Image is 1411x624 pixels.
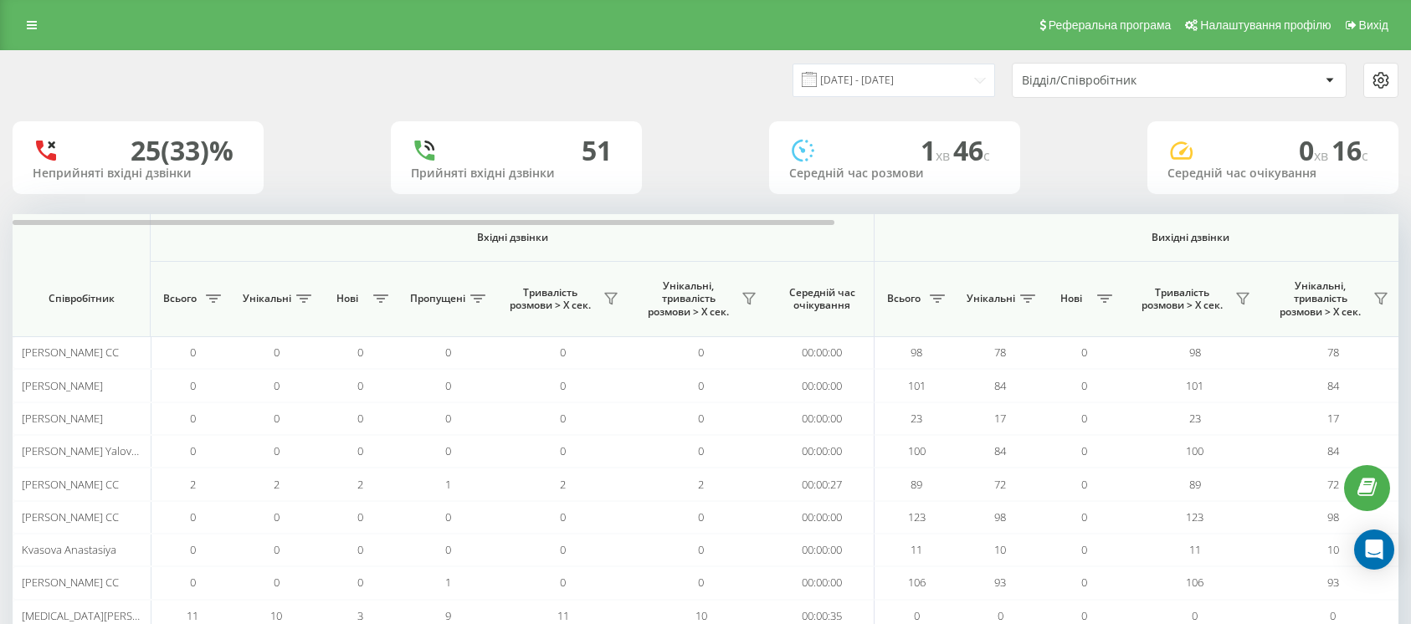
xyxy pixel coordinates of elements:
[274,443,280,458] span: 0
[911,411,922,426] span: 23
[357,608,363,623] span: 3
[994,542,1006,557] span: 10
[22,345,119,360] span: [PERSON_NAME] CC
[560,378,566,393] span: 0
[770,501,875,534] td: 00:00:00
[1192,608,1198,623] span: 0
[357,443,363,458] span: 0
[640,279,736,319] span: Унікальні, тривалість розмови > Х сек.
[445,443,451,458] span: 0
[1354,529,1394,570] div: Open Intercom Messenger
[1327,378,1339,393] span: 84
[190,542,196,557] span: 0
[357,411,363,426] span: 0
[770,369,875,402] td: 00:00:00
[770,566,875,599] td: 00:00:00
[27,292,136,305] span: Співробітник
[770,534,875,566] td: 00:00:00
[695,608,707,623] span: 10
[190,443,196,458] span: 0
[445,345,451,360] span: 0
[698,378,704,393] span: 0
[22,378,103,393] span: [PERSON_NAME]
[1189,411,1201,426] span: 23
[1272,279,1368,319] span: Унікальні, тривалість розмови > Х сек.
[1327,542,1339,557] span: 10
[994,378,1006,393] span: 84
[1330,608,1336,623] span: 0
[698,477,704,492] span: 2
[698,575,704,590] span: 0
[1186,378,1203,393] span: 101
[1299,132,1331,168] span: 0
[1081,477,1087,492] span: 0
[1081,542,1087,557] span: 0
[274,378,280,393] span: 0
[994,509,1006,524] span: 98
[445,509,451,524] span: 0
[560,542,566,557] span: 0
[1314,146,1331,165] span: хв
[445,542,451,557] span: 0
[582,135,612,166] div: 51
[560,509,566,524] span: 0
[994,411,1006,426] span: 17
[789,166,1000,181] div: Середній час розмови
[445,411,451,426] span: 0
[445,575,451,590] span: 1
[560,345,566,360] span: 0
[698,443,704,458] span: 0
[22,542,116,557] span: Kvasova Anastasiya
[921,132,953,168] span: 1
[560,575,566,590] span: 0
[357,378,363,393] span: 0
[187,608,198,623] span: 11
[1327,443,1339,458] span: 84
[33,166,244,181] div: Неприйняті вхідні дзвінки
[274,345,280,360] span: 0
[326,292,368,305] span: Нові
[770,336,875,369] td: 00:00:00
[560,443,566,458] span: 0
[914,608,920,623] span: 0
[1359,18,1388,32] span: Вихід
[194,231,830,244] span: Вхідні дзвінки
[445,608,451,623] span: 9
[357,345,363,360] span: 0
[190,509,196,524] span: 0
[274,411,280,426] span: 0
[274,575,280,590] span: 0
[1022,74,1222,88] div: Відділ/Співробітник
[908,443,926,458] span: 100
[953,132,990,168] span: 46
[445,477,451,492] span: 1
[908,509,926,524] span: 123
[243,292,291,305] span: Унікальні
[22,411,103,426] span: [PERSON_NAME]
[1327,509,1339,524] span: 98
[1200,18,1331,32] span: Налаштування профілю
[1081,411,1087,426] span: 0
[911,477,922,492] span: 89
[131,135,233,166] div: 25 (33)%
[190,477,196,492] span: 2
[274,542,280,557] span: 0
[1186,443,1203,458] span: 100
[357,509,363,524] span: 0
[274,477,280,492] span: 2
[994,345,1006,360] span: 78
[936,146,953,165] span: хв
[1081,378,1087,393] span: 0
[911,345,922,360] span: 98
[445,378,451,393] span: 0
[770,435,875,468] td: 00:00:00
[1081,608,1087,623] span: 0
[22,509,119,524] span: [PERSON_NAME] CC
[560,477,566,492] span: 2
[698,509,704,524] span: 0
[770,402,875,435] td: 00:00:00
[560,411,566,426] span: 0
[557,608,569,623] span: 11
[1327,477,1339,492] span: 72
[270,608,282,623] span: 10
